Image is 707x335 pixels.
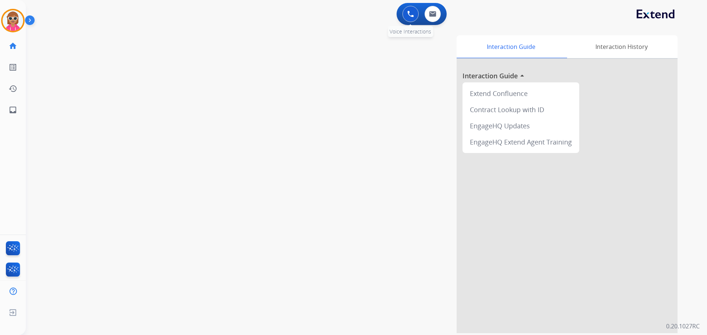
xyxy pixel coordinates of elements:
mat-icon: list_alt [8,63,17,72]
div: EngageHQ Updates [465,118,576,134]
div: Contract Lookup with ID [465,101,576,118]
mat-icon: home [8,42,17,50]
mat-icon: inbox [8,106,17,114]
div: Extend Confluence [465,85,576,101]
p: 0.20.1027RC [666,322,700,331]
div: Interaction History [565,35,678,58]
div: EngageHQ Extend Agent Training [465,134,576,150]
div: Interaction Guide [457,35,565,58]
img: avatar [3,10,23,31]
span: Voice Interactions [390,28,431,35]
mat-icon: history [8,84,17,93]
